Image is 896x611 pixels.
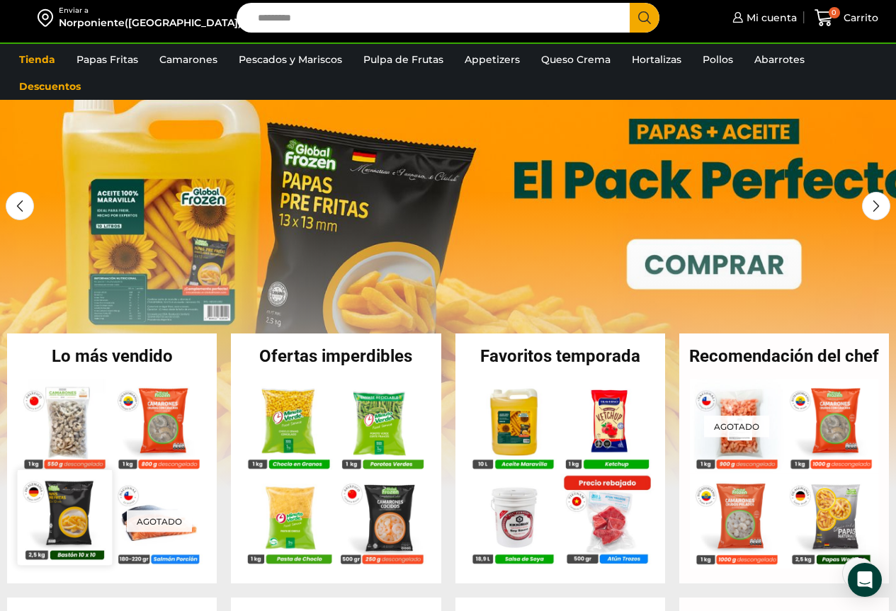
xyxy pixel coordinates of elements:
[152,46,225,73] a: Camarones
[747,46,812,73] a: Abarrotes
[743,11,797,25] span: Mi cuenta
[862,192,890,220] div: Next slide
[38,6,59,30] img: address-field-icon.svg
[458,46,527,73] a: Appetizers
[696,46,740,73] a: Pollos
[811,1,882,35] a: 0 Carrito
[455,348,665,365] h2: Favoritos temporada
[848,563,882,597] div: Open Intercom Messenger
[840,11,878,25] span: Carrito
[12,46,62,73] a: Tienda
[630,3,659,33] button: Search button
[231,348,441,365] h2: Ofertas imperdibles
[6,192,34,220] div: Previous slide
[69,46,145,73] a: Papas Fritas
[232,46,349,73] a: Pescados y Mariscos
[12,73,88,100] a: Descuentos
[356,46,450,73] a: Pulpa de Frutas
[704,416,769,438] p: Agotado
[127,510,192,532] p: Agotado
[679,348,889,365] h2: Recomendación del chef
[829,7,840,18] span: 0
[534,46,618,73] a: Queso Crema
[729,4,797,32] a: Mi cuenta
[7,348,217,365] h2: Lo más vendido
[59,16,242,30] div: Norponiente([GEOGRAPHIC_DATA])
[625,46,688,73] a: Hortalizas
[59,6,242,16] div: Enviar a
